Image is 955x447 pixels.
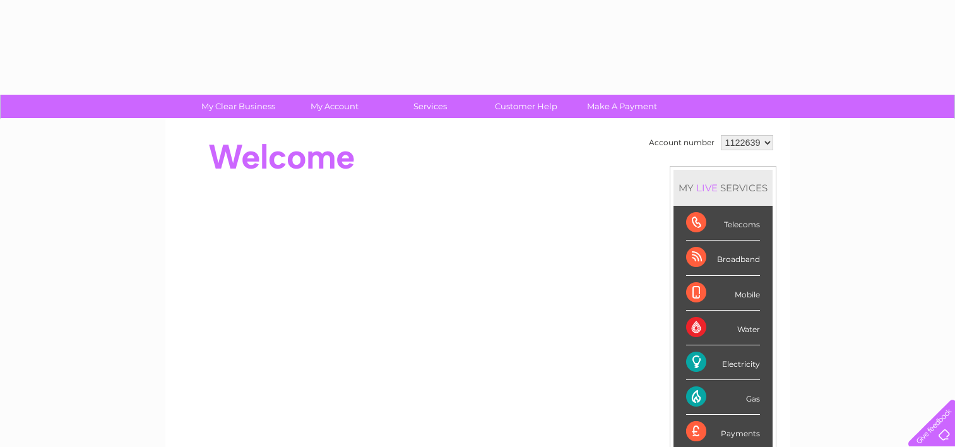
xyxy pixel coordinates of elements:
a: My Clear Business [186,95,290,118]
a: My Account [282,95,386,118]
div: Electricity [686,345,760,380]
div: MY SERVICES [673,170,773,206]
td: Account number [646,132,718,153]
a: Customer Help [474,95,578,118]
a: Make A Payment [570,95,674,118]
div: Water [686,311,760,345]
div: Telecoms [686,206,760,241]
div: Mobile [686,276,760,311]
div: LIVE [694,182,720,194]
a: Services [378,95,482,118]
div: Broadband [686,241,760,275]
div: Gas [686,380,760,415]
